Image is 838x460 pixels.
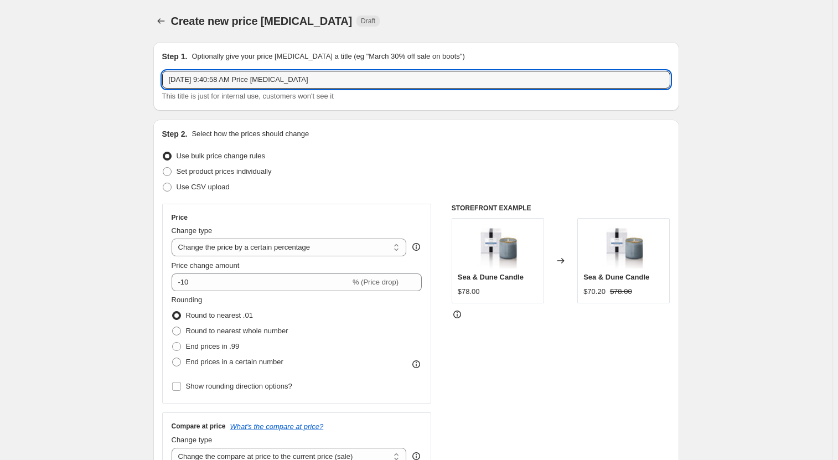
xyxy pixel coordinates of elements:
h2: Step 1. [162,51,188,62]
span: Price change amount [172,261,240,270]
span: Change type [172,436,213,444]
input: -15 [172,273,350,291]
div: $78.00 [458,286,480,297]
span: End prices in a certain number [186,358,283,366]
h2: Step 2. [162,128,188,139]
span: Draft [361,17,375,25]
strike: $78.00 [610,286,632,297]
div: help [411,241,422,252]
span: Round to nearest whole number [186,327,288,335]
p: Select how the prices should change [192,128,309,139]
h3: Compare at price [172,422,226,431]
span: Create new price [MEDICAL_DATA] [171,15,353,27]
span: Rounding [172,296,203,304]
span: End prices in .99 [186,342,240,350]
span: Sea & Dune Candle [583,273,649,281]
span: Set product prices individually [177,167,272,175]
span: Sea & Dune Candle [458,273,524,281]
div: $70.20 [583,286,606,297]
span: Round to nearest .01 [186,311,253,319]
span: % (Price drop) [353,278,399,286]
span: Show rounding direction options? [186,382,292,390]
span: This title is just for internal use, customers won't see it [162,92,334,100]
input: 30% off holiday sale [162,71,670,89]
h6: STOREFRONT EXAMPLE [452,204,670,213]
button: What's the compare at price? [230,422,324,431]
img: lafco-candles-diffusers-lafco-sea-dune-candle-15750973653037_8a4678ed-5c6e-42ed-a432-8e0f01c513a3... [475,224,520,268]
p: Optionally give your price [MEDICAL_DATA] a title (eg "March 30% off sale on boots") [192,51,464,62]
h3: Price [172,213,188,222]
span: Use CSV upload [177,183,230,191]
img: lafco-candles-diffusers-lafco-sea-dune-candle-15750973653037_8a4678ed-5c6e-42ed-a432-8e0f01c513a3... [602,224,646,268]
span: Change type [172,226,213,235]
span: Use bulk price change rules [177,152,265,160]
button: Price change jobs [153,13,169,29]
